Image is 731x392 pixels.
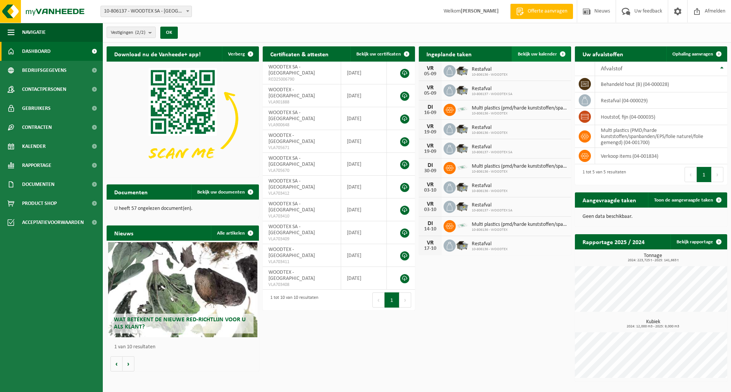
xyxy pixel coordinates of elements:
a: Offerte aanvragen [510,4,573,19]
div: 16-09 [423,110,438,116]
img: WB-5000-GAL-GY-01 [456,180,469,193]
img: LP-SK-00500-LPE-16 [456,219,469,232]
button: Previous [685,167,697,182]
a: Alle artikelen [211,225,258,241]
span: WOODTEX SA - [GEOGRAPHIC_DATA] [268,110,315,122]
span: WOODTEX - [GEOGRAPHIC_DATA] [268,133,315,144]
td: [DATE] [341,221,387,244]
span: Documenten [22,175,54,194]
span: Contactpersonen [22,80,66,99]
span: Restafval [472,67,508,73]
span: Offerte aanvragen [526,8,569,15]
button: 1 [385,292,399,308]
button: 1 [697,167,712,182]
span: 10-806136 - WOODTEX [472,247,508,252]
div: 05-09 [423,71,438,77]
span: VLA703408 [268,282,335,288]
span: 10-806136 - WOODTEX [472,228,567,232]
h2: Uw afvalstoffen [575,46,631,61]
div: 30-09 [423,168,438,174]
span: WOODTEX SA - [GEOGRAPHIC_DATA] [268,201,315,213]
div: VR [423,124,438,130]
span: WOODTEX - [GEOGRAPHIC_DATA] [268,87,315,99]
button: Vestigingen(2/2) [107,27,156,38]
span: VLA901888 [268,99,335,105]
span: VLA705670 [268,168,335,174]
span: WOODTEX SA - [GEOGRAPHIC_DATA] [268,156,315,167]
td: [DATE] [341,267,387,290]
span: WOODTEX SA - [GEOGRAPHIC_DATA] [268,64,315,76]
span: Bekijk uw kalender [518,52,557,57]
div: VR [423,201,438,207]
span: Afvalstof [601,66,622,72]
div: VR [423,182,438,188]
span: Dashboard [22,42,51,61]
span: Wat betekent de nieuwe RED-richtlijn voor u als klant? [114,317,246,330]
span: VLA705671 [268,145,335,151]
button: Next [712,167,723,182]
td: [DATE] [341,198,387,221]
span: 2024: 12,000 m3 - 2025: 9,000 m3 [579,325,727,329]
td: [DATE] [341,107,387,130]
span: WOODTEX - [GEOGRAPHIC_DATA] [268,270,315,281]
td: [DATE] [341,130,387,153]
span: 10-806136 - WOODTEX [472,189,508,194]
div: 19-09 [423,130,438,135]
span: 10-806136 - WOODTEX [472,73,508,77]
h2: Certificaten & attesten [263,46,336,61]
h3: Kubiek [579,319,727,329]
td: houtstof, fijn (04-000035) [595,109,727,125]
div: VR [423,240,438,246]
img: WB-5000-GAL-GY-01 [456,238,469,251]
span: Restafval [472,202,512,208]
td: behandeld hout (B) (04-000028) [595,76,727,92]
span: Restafval [472,125,508,131]
span: 10-806137 - WOODTEX SA [472,92,512,97]
span: Acceptatievoorwaarden [22,213,84,232]
button: Vorige [110,356,123,371]
span: Ophaling aanvragen [672,52,713,57]
span: 10-806137 - WOODTEX SA [472,208,512,213]
img: WB-5000-GAL-GY-01 [456,200,469,213]
span: Toon de aangevraagde taken [654,198,713,203]
button: Volgende [123,356,134,371]
span: Bedrijfsgegevens [22,61,67,80]
td: [DATE] [341,62,387,84]
count: (2/2) [135,30,145,35]
p: 1 van 10 resultaten [114,344,255,350]
img: WB-5000-GAL-GY-01 [456,141,469,154]
div: 1 tot 5 van 5 resultaten [579,166,626,183]
p: U heeft 57 ongelezen document(en). [114,206,251,211]
div: VR [423,85,438,91]
span: VLA703409 [268,236,335,242]
span: Restafval [472,86,512,92]
div: 03-10 [423,207,438,213]
td: verkoop items (04-001834) [595,148,727,164]
h2: Rapportage 2025 / 2024 [575,234,652,249]
span: WOODTEX SA - [GEOGRAPHIC_DATA] [268,178,315,190]
div: DI [423,221,438,227]
span: Restafval [472,241,508,247]
span: Navigatie [22,23,46,42]
a: Bekijk rapportage [670,234,726,249]
h2: Download nu de Vanheede+ app! [107,46,208,61]
strong: [PERSON_NAME] [461,8,499,14]
div: VR [423,65,438,71]
img: LP-SK-00500-LPE-16 [456,103,469,116]
span: Verberg [228,52,245,57]
span: VLA703410 [268,213,335,219]
span: Multi plastics (pmd/harde kunststoffen/spanbanden/eps/folie naturel/folie gemeng... [472,222,567,228]
img: Download de VHEPlus App [107,62,259,176]
img: WB-5000-GAL-GY-01 [456,64,469,77]
a: Bekijk uw documenten [191,184,258,200]
img: LP-SK-00500-LPE-16 [456,161,469,174]
span: Restafval [472,183,508,189]
h2: Nieuws [107,225,141,240]
div: VR [423,143,438,149]
span: VLA703411 [268,259,335,265]
span: VLA900648 [268,122,335,128]
span: WOODTEX - [GEOGRAPHIC_DATA] [268,247,315,259]
a: Wat betekent de nieuwe RED-richtlijn voor u als klant? [108,242,257,337]
span: Multi plastics (pmd/harde kunststoffen/spanbanden/eps/folie naturel/folie gemeng... [472,163,567,170]
span: Bekijk uw certificaten [356,52,401,57]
